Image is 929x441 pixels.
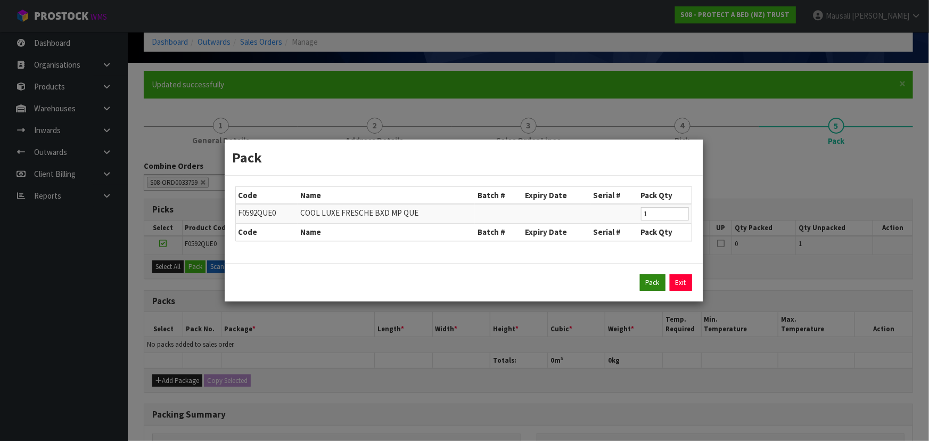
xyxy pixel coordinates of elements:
th: Pack Qty [638,224,692,241]
th: Code [236,224,298,241]
th: Pack Qty [638,187,692,204]
th: Batch # [475,187,522,204]
th: Expiry Date [522,224,590,241]
th: Serial # [590,187,638,204]
button: Pack [640,274,665,291]
th: Name [298,224,475,241]
a: Exit [670,274,692,291]
span: COOL LUXE FRESCHE BXD MP QUE [300,208,418,218]
th: Code [236,187,298,204]
h3: Pack [233,148,695,167]
th: Expiry Date [522,187,590,204]
th: Serial # [590,224,638,241]
th: Batch # [475,224,522,241]
span: F0592QUE0 [239,208,276,218]
th: Name [298,187,475,204]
